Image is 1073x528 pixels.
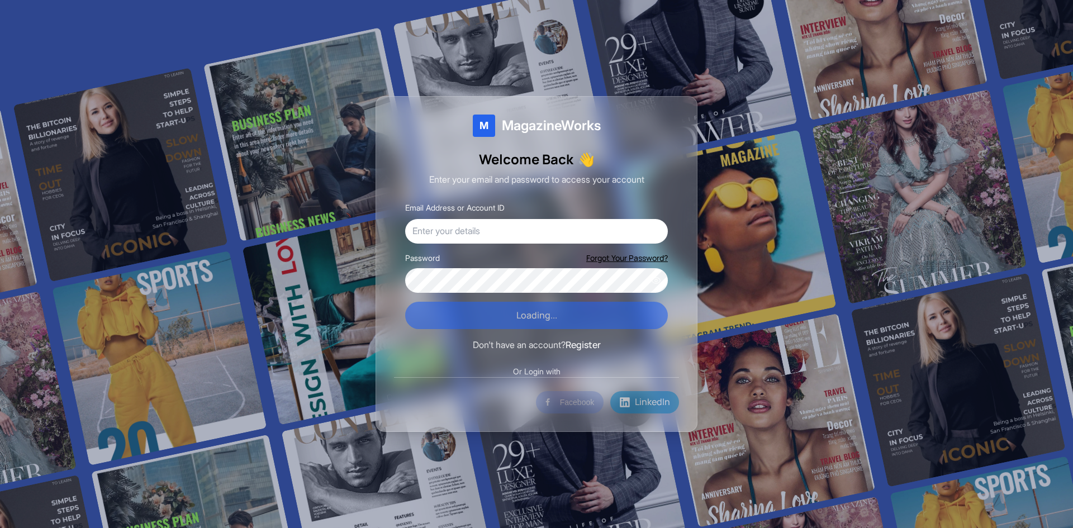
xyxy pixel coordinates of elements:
[405,219,668,244] input: Enter your details
[506,366,567,377] span: Or Login with
[651,275,661,286] button: Show password
[502,117,601,135] span: MagazineWorks
[566,338,601,353] button: Register
[473,339,566,350] span: Don't have an account?
[394,173,679,187] p: Enter your email and password to access your account
[610,391,679,413] button: LinkedIn
[536,391,604,413] button: Facebook
[388,390,535,415] iframe: Sign in with Google Button
[578,150,595,168] span: Waving hand
[394,150,679,168] h1: Welcome Back
[405,203,505,212] label: Email Address or Account ID
[479,118,488,134] span: M
[405,253,440,264] label: Password
[586,253,668,264] button: Forgot Your Password?
[405,302,668,330] button: Loading...
[635,395,670,410] span: LinkedIn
